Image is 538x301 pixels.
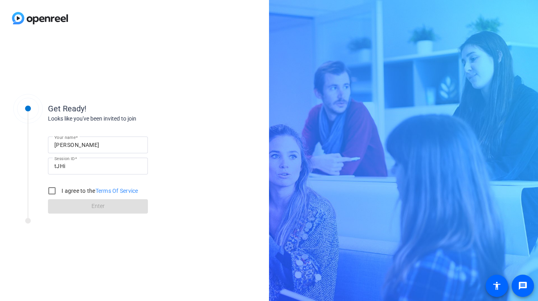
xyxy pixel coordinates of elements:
[54,135,76,140] mat-label: Your name
[492,281,502,291] mat-icon: accessibility
[54,156,75,161] mat-label: Session ID
[48,115,208,123] div: Looks like you've been invited to join
[96,188,138,194] a: Terms Of Service
[518,281,528,291] mat-icon: message
[60,187,138,195] label: I agree to the
[48,103,208,115] div: Get Ready!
